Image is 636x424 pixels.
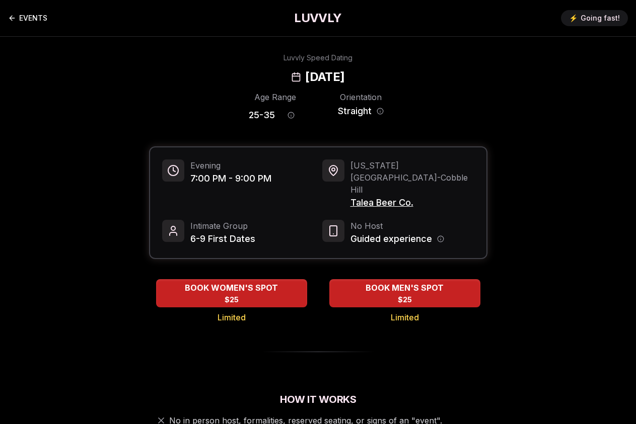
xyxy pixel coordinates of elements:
[190,172,271,186] span: 7:00 PM - 9:00 PM
[377,108,384,115] button: Orientation information
[437,235,444,242] button: Host information
[218,311,246,323] span: Limited
[249,108,275,122] span: 25 - 35
[569,13,578,23] span: ⚡️
[350,232,432,246] span: Guided experience
[225,295,239,305] span: $25
[294,10,341,26] a: LUVVLY
[329,279,480,307] button: BOOK MEN'S SPOT - Limited
[398,295,412,305] span: $25
[190,232,255,246] span: 6-9 First Dates
[334,91,388,103] div: Orientation
[305,69,344,85] h2: [DATE]
[581,13,620,23] span: Going fast!
[350,196,474,210] span: Talea Beer Co.
[350,159,474,196] span: [US_STATE][GEOGRAPHIC_DATA] - Cobble Hill
[8,8,47,28] a: Back to events
[156,279,307,307] button: BOOK WOMEN'S SPOT - Limited
[391,311,419,323] span: Limited
[249,91,302,103] div: Age Range
[183,282,280,294] span: BOOK WOMEN'S SPOT
[190,220,255,232] span: Intimate Group
[338,104,372,118] span: Straight
[280,104,302,126] button: Age range information
[364,282,446,294] span: BOOK MEN'S SPOT
[149,392,487,406] h2: How It Works
[350,220,444,232] span: No Host
[284,53,352,63] div: Luvvly Speed Dating
[190,159,271,172] span: Evening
